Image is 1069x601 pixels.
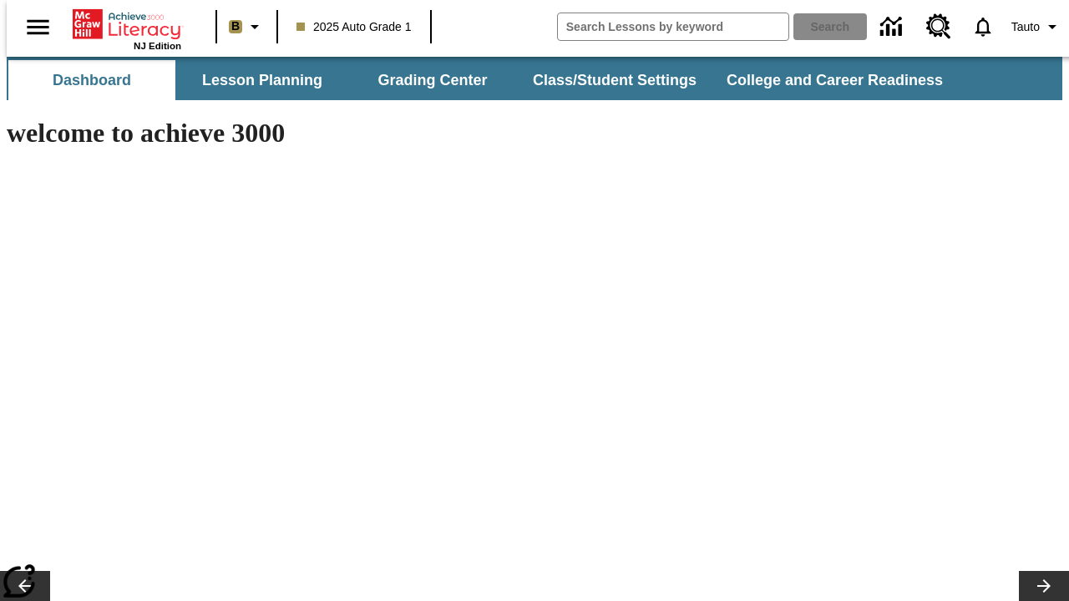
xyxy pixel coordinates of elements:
div: SubNavbar [7,57,1062,100]
button: Dashboard [8,60,175,100]
button: Open side menu [13,3,63,52]
h1: welcome to achieve 3000 [7,118,728,149]
a: Notifications [961,5,1005,48]
span: 2025 Auto Grade 1 [296,18,412,36]
div: Home [73,6,181,51]
button: Boost Class color is light brown. Change class color [222,12,271,42]
span: Tauto [1011,18,1040,36]
div: SubNavbar [7,60,958,100]
button: Profile/Settings [1005,12,1069,42]
a: Data Center [870,4,916,50]
span: B [231,16,240,37]
button: Lesson Planning [179,60,346,100]
span: NJ Edition [134,41,181,51]
button: College and Career Readiness [713,60,956,100]
button: Grading Center [349,60,516,100]
button: Class/Student Settings [519,60,710,100]
input: search field [558,13,788,40]
a: Resource Center, Will open in new tab [916,4,961,49]
a: Home [73,8,181,41]
button: Lesson carousel, Next [1019,571,1069,601]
